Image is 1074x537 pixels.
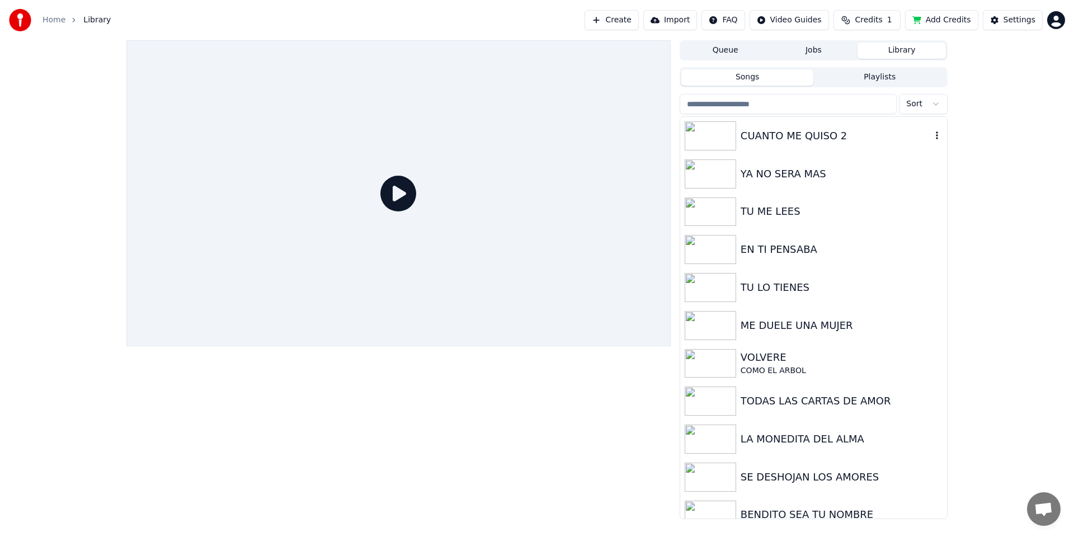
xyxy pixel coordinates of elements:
[1004,15,1035,26] div: Settings
[750,10,829,30] button: Video Guides
[741,204,943,219] div: TU ME LEES
[43,15,111,26] nav: breadcrumb
[813,69,946,86] button: Playlists
[906,98,922,110] span: Sort
[858,43,946,59] button: Library
[741,128,931,144] div: CUANTO ME QUISO 2
[9,9,31,31] img: youka
[741,350,943,365] div: VOLVERE
[741,431,943,447] div: LA MONEDITA DEL ALMA
[741,318,943,333] div: ME DUELE UNA MUJER
[681,43,770,59] button: Queue
[741,507,943,522] div: BENDITO SEA TU NOMBRE
[887,15,892,26] span: 1
[681,69,814,86] button: Songs
[83,15,111,26] span: Library
[833,10,901,30] button: Credits1
[643,10,697,30] button: Import
[855,15,882,26] span: Credits
[585,10,639,30] button: Create
[741,280,943,295] div: TU LO TIENES
[701,10,745,30] button: FAQ
[983,10,1043,30] button: Settings
[1027,492,1061,526] div: Open chat
[741,393,943,409] div: TODAS LAS CARTAS DE AMOR
[741,365,943,376] div: COMO EL ARBOL
[741,166,943,182] div: YA NO SERA MAS
[43,15,65,26] a: Home
[741,469,943,485] div: SE DESHOJAN LOS AMORES
[741,242,943,257] div: EN TI PENSABA
[770,43,858,59] button: Jobs
[905,10,978,30] button: Add Credits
